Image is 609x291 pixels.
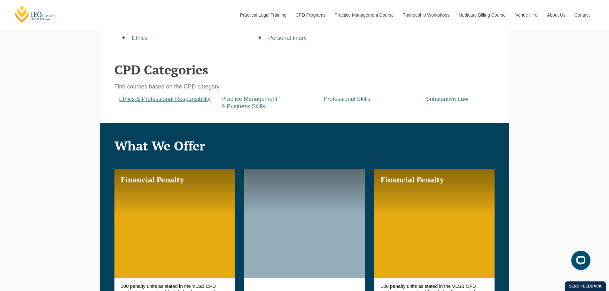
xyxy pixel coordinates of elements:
a: Migration [268,23,292,29]
a: Practice Management Course [330,1,398,29]
a: Venue Hire [511,1,542,29]
h2: What We Offer [114,139,495,153]
a: Professional Skills [324,96,371,102]
h2: CPD Categories [114,63,495,77]
a: Practical Legal Training [235,1,291,29]
a: Financial Penalty [114,169,235,278]
a: [PERSON_NAME] & Estates [405,23,478,29]
a: Ethics & Professional Responsibility [119,96,211,102]
a: Personal Injury [268,35,307,41]
h3: Financial Penalty [381,175,488,184]
h3: Financial Penalty [121,175,229,184]
a: [PERSON_NAME] Centre for Law [14,5,57,23]
iframe: LiveChat chat widget [566,248,593,275]
a: Practice Management& Business Skills [222,96,277,110]
a: Traineeship Workshops [398,1,454,29]
a: About Us [542,1,570,29]
a: Financial Penalty [374,169,495,278]
a: Ethics [132,35,148,41]
a: CPD Programs [291,1,330,29]
a: Contact [570,1,595,29]
p: Find courses based on the CPD category. [114,83,495,90]
a: Employment [132,23,164,29]
a: Substantive Law [426,96,468,102]
a: Medicare Billing Course [454,1,511,29]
